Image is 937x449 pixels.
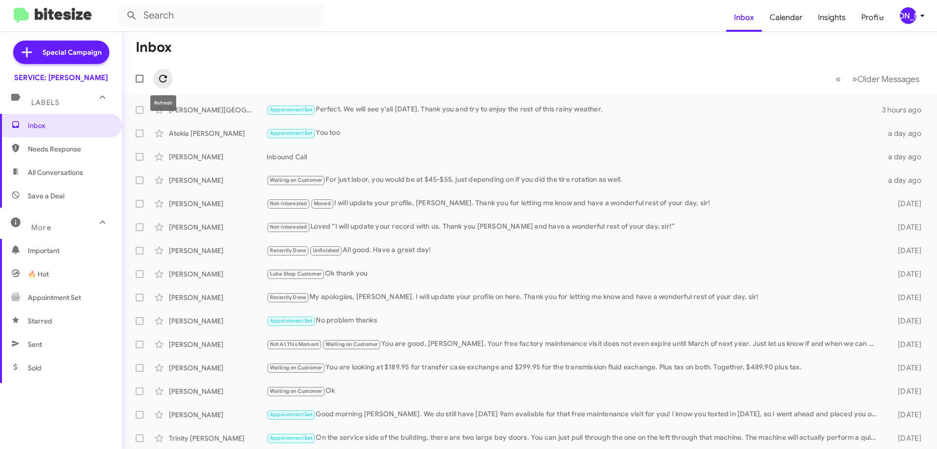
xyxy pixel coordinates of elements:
[835,73,841,85] span: «
[313,247,340,254] span: Unfinished
[900,7,917,24] div: [PERSON_NAME]
[270,177,323,183] span: Waiting on Customer
[28,191,64,201] span: Save a Deal
[270,247,306,254] span: Recently Done
[882,199,929,209] div: [DATE]
[266,268,882,279] div: Ok thank you
[28,269,49,279] span: 🔥 Hot
[882,386,929,396] div: [DATE]
[266,292,882,303] div: My apologies, [PERSON_NAME]. I will update your profile on here. Thank you for letting me know an...
[270,318,313,324] span: Appointment Set
[13,41,109,64] a: Special Campaign
[42,47,102,57] span: Special Campaign
[28,246,111,256] span: Important
[31,223,51,232] span: More
[169,105,266,115] div: [PERSON_NAME][GEOGRAPHIC_DATA]
[169,410,266,420] div: [PERSON_NAME]
[762,3,810,32] a: Calendar
[857,74,919,85] span: Older Messages
[266,339,882,350] div: You are good, [PERSON_NAME]. Your free factory maintenance visit does not even expire until March...
[270,200,307,207] span: Not-Interested
[270,435,313,441] span: Appointment Set
[882,433,929,443] div: [DATE]
[726,3,762,32] a: Inbox
[270,271,322,277] span: Lube Shop Customer
[846,69,925,89] button: Next
[150,95,176,111] div: Refresh
[28,168,83,177] span: All Conversations
[266,315,882,326] div: No problem thanks
[882,340,929,349] div: [DATE]
[892,7,926,24] button: [PERSON_NAME]
[854,3,892,32] a: Profile
[266,362,882,373] div: You are looking at $189.95 for transfer case exchange and $299.95 for the transmission fluid exch...
[882,105,929,115] div: 3 hours ago
[270,388,323,394] span: Waiting on Customer
[28,363,41,373] span: Sold
[169,152,266,162] div: [PERSON_NAME]
[169,293,266,302] div: [PERSON_NAME]
[882,175,929,185] div: a day ago
[270,130,313,136] span: Appointment Set
[270,341,319,347] span: Not At This Moment
[28,293,81,302] span: Appointment Set
[270,224,307,230] span: Not-Interested
[266,198,882,209] div: I will update your profile, [PERSON_NAME]. Thank you for letting me know and have a wonderful res...
[169,433,266,443] div: Trinity [PERSON_NAME]
[270,107,313,113] span: Appointment Set
[266,128,882,139] div: You too
[169,269,266,279] div: [PERSON_NAME]
[882,269,929,279] div: [DATE]
[882,152,929,162] div: a day ago
[28,316,52,326] span: Starred
[882,293,929,302] div: [DATE]
[266,245,882,256] div: All good. Have a great day!
[169,222,266,232] div: [PERSON_NAME]
[169,175,266,185] div: [PERSON_NAME]
[882,246,929,256] div: [DATE]
[270,294,306,300] span: Recently Done
[882,410,929,420] div: [DATE]
[270,411,313,418] span: Appointment Set
[830,69,847,89] button: Previous
[314,200,331,207] span: Moved
[266,221,882,233] div: Loved “I will update your record with us. Thank you [PERSON_NAME] and have a wonderful rest of yo...
[270,364,323,371] span: Waiting on Customer
[266,409,882,420] div: Good morning [PERSON_NAME]. We do still have [DATE] 9am available for that free maintenance visit...
[326,341,378,347] span: Waiting on Customer
[266,174,882,186] div: For just labor, you would be at $45-$55, just depending on if you did the tire rotation as well.
[136,40,172,55] h1: Inbox
[882,316,929,326] div: [DATE]
[169,340,266,349] div: [PERSON_NAME]
[31,98,60,107] span: Labels
[882,222,929,232] div: [DATE]
[28,144,111,154] span: Needs Response
[266,104,882,115] div: Perfect. We will see y'all [DATE]. Thank you and try to enjoy the rest of this rainy weather.
[830,69,925,89] nav: Page navigation example
[169,363,266,373] div: [PERSON_NAME]
[266,432,882,444] div: On the service side of the building, there are two large bay doors. You can just pull through the...
[169,199,266,209] div: [PERSON_NAME]
[169,128,266,138] div: Atekia [PERSON_NAME]
[28,340,42,349] span: Sent
[266,152,882,162] div: Inbound Call
[852,73,857,85] span: »
[169,246,266,256] div: [PERSON_NAME]
[810,3,854,32] a: Insights
[14,73,108,83] div: SERVICE: [PERSON_NAME]
[169,316,266,326] div: [PERSON_NAME]
[882,128,929,138] div: a day ago
[266,385,882,397] div: Ok
[169,386,266,396] div: [PERSON_NAME]
[28,121,111,130] span: Inbox
[118,4,323,27] input: Search
[882,363,929,373] div: [DATE]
